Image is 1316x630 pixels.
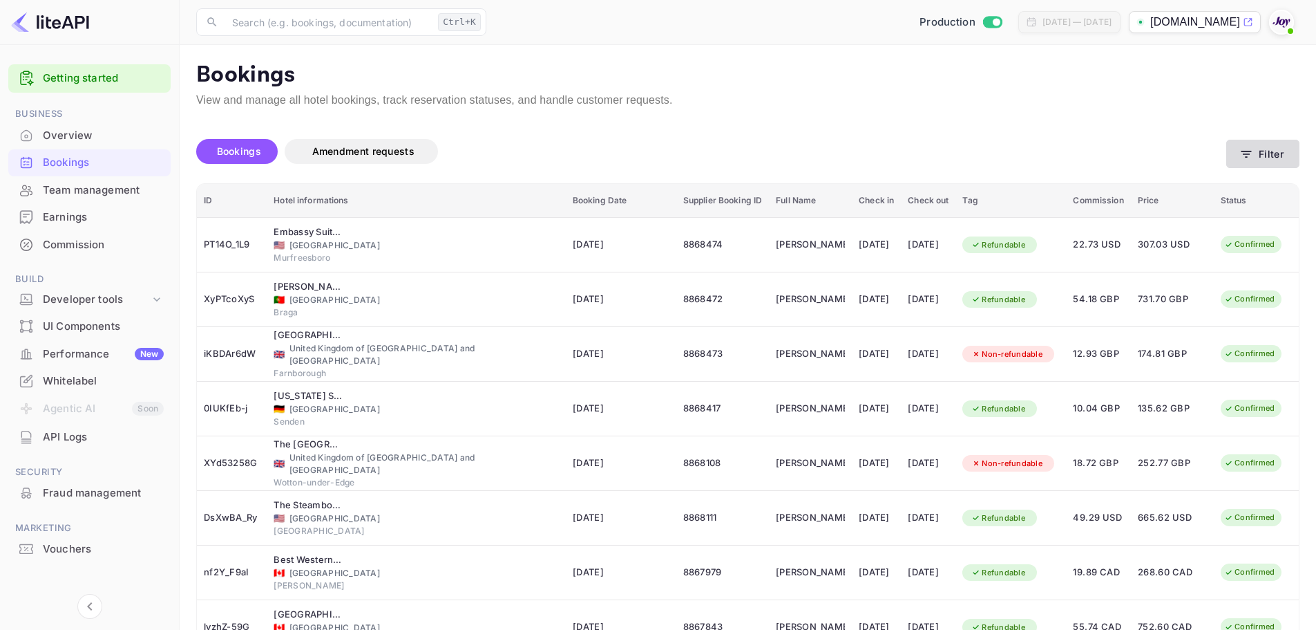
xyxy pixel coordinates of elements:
a: PerformanceNew [8,341,171,367]
div: Earnings [8,204,171,231]
a: Team management [8,177,171,203]
div: [GEOGRAPHIC_DATA] [274,525,558,537]
span: United States of America [274,514,285,523]
div: XYd53258G [204,452,260,474]
div: Team management [8,177,171,204]
th: Check out [901,184,955,218]
div: Holly Giacomodonato [776,562,845,584]
div: Sagar Chandra [776,343,845,365]
img: LiteAPI logo [11,11,89,33]
div: Developer tools [43,292,150,308]
span: Production [919,15,975,30]
div: 8868472 [683,288,762,311]
th: Full Name [769,184,852,218]
span: 307.03 USD [1138,237,1207,252]
div: Developer tools [8,288,171,312]
div: Senden [274,416,558,428]
div: [GEOGRAPHIC_DATA] [274,239,558,252]
div: [DATE] [908,562,948,584]
div: Embassy Suites by Hilton Nashville SE Murfreesboro [274,225,343,239]
div: Refundable [962,291,1034,308]
a: Vouchers [8,536,171,562]
div: [DATE] [908,343,948,365]
div: [GEOGRAPHIC_DATA] [274,512,558,525]
div: Overview [43,128,164,144]
a: Earnings [8,204,171,230]
a: Whitelabel [8,368,171,393]
span: Build [8,272,171,287]
div: Performance [43,346,164,362]
div: Team management [43,183,164,198]
div: [DATE] [859,288,894,311]
div: API Logs [43,429,164,445]
div: 0IUKfEb-j [204,398,260,420]
div: Vouchers [43,541,164,557]
div: [DATE] [859,452,894,474]
div: Samantha Schultz [776,234,845,256]
span: 665.62 USD [1138,510,1207,526]
div: United Kingdom of [GEOGRAPHIC_DATA] and [GEOGRAPHIC_DATA] [274,342,558,367]
div: [DATE] [859,398,894,420]
div: PT14O_1L9 [204,234,260,256]
span: [DATE] [573,292,669,307]
div: Chelsea Hotel, Toronto [274,608,343,622]
div: [GEOGRAPHIC_DATA] [274,294,558,306]
div: Melia Braga Hotel & Spa [274,280,343,294]
span: 12.93 GBP [1073,346,1123,362]
div: Alexander Caprariello [776,507,845,529]
div: Karly Knight [776,398,845,420]
span: 22.73 USD [1073,237,1123,252]
div: Non-refundable [962,455,1051,472]
a: API Logs [8,424,171,450]
div: Fraud management [43,485,164,501]
div: The Steamboat Grand [274,499,343,512]
button: Filter [1226,140,1299,168]
div: Vouchers [8,536,171,563]
span: United Kingdom of Great Britain and Northern Ireland [274,350,285,359]
img: With Joy [1270,11,1293,33]
div: 8868108 [683,452,762,474]
span: Bookings [217,145,261,157]
div: Getting started [8,64,171,93]
div: Murfreesboro [274,252,558,264]
span: 54.18 GBP [1073,292,1123,307]
span: 174.81 GBP [1138,346,1207,362]
div: 8868417 [683,398,762,420]
th: Price [1131,184,1214,218]
div: 8868474 [683,234,762,256]
div: [GEOGRAPHIC_DATA] [274,403,558,416]
div: Montana Senden Münster [274,389,343,403]
div: 8868473 [683,343,762,365]
a: Getting started [43,71,164,86]
div: Bookings [43,155,164,171]
span: Security [8,465,171,480]
th: Commission [1066,184,1130,218]
div: PerformanceNew [8,341,171,368]
span: [DATE] [573,401,669,416]
span: Portugal [274,295,285,304]
button: Collapse navigation [77,594,102,619]
p: View and manage all hotel bookings, track reservation statuses, and handle customer requests. [196,92,1299,109]
th: Check in [852,184,901,218]
th: Hotel informations [267,184,565,218]
input: Search (e.g. bookings, documentation) [224,8,432,36]
div: Refundable [962,400,1034,418]
div: [DATE] [859,507,894,529]
div: Confirmed [1215,454,1284,472]
span: Germany [274,405,285,414]
div: Best Western Plus Estevan Inn & Suites [274,553,343,567]
div: Commission [8,232,171,259]
a: Bookings [8,149,171,175]
div: The Elvetham Hotel [274,328,343,342]
div: Non-refundable [962,346,1051,363]
div: Fraud management [8,480,171,507]
a: Commission [8,232,171,257]
div: [DATE] [908,507,948,529]
th: Supplier Booking ID [676,184,769,218]
th: Booking Date [566,184,676,218]
div: [DATE] [908,288,948,311]
span: 135.62 GBP [1138,401,1207,416]
span: 18.72 GBP [1073,456,1123,471]
div: Farnborough [274,367,558,380]
div: [GEOGRAPHIC_DATA] [274,567,558,580]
